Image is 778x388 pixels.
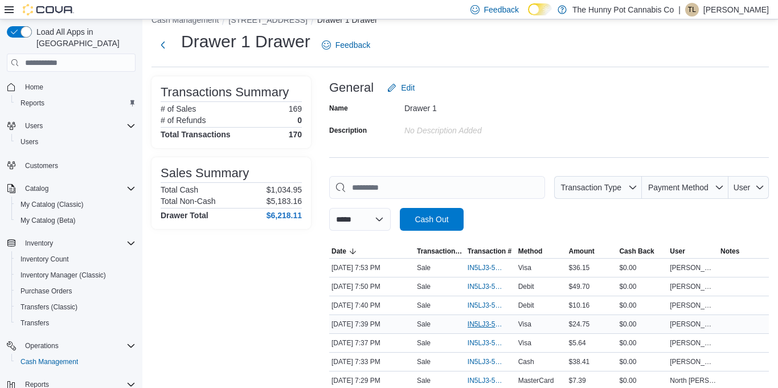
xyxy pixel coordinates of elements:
[329,299,415,312] div: [DATE] 7:40 PM
[21,271,106,280] span: Inventory Manager (Classic)
[685,3,699,17] div: Tyler Livingston
[518,282,534,291] span: Debit
[619,247,654,256] span: Cash Back
[25,239,53,248] span: Inventory
[720,247,739,256] span: Notes
[161,116,206,125] h6: # of Refunds
[21,287,72,296] span: Purchase Orders
[401,82,415,93] span: Edit
[16,252,73,266] a: Inventory Count
[670,338,716,348] span: [PERSON_NAME]
[335,39,370,51] span: Feedback
[678,3,681,17] p: |
[465,244,516,258] button: Transaction #
[228,15,307,24] button: [STREET_ADDRESS]
[25,83,43,92] span: Home
[404,99,557,113] div: Drawer 1
[297,116,302,125] p: 0
[468,317,514,331] button: IN5LJ3-5957125
[417,376,431,385] p: Sale
[16,316,54,330] a: Transfers
[569,376,586,385] span: $7.39
[560,183,621,192] span: Transaction Type
[468,376,502,385] span: IN5LJ3-5957012
[703,3,769,17] p: [PERSON_NAME]
[468,261,514,275] button: IN5LJ3-5957295
[617,374,668,387] div: $0.00
[21,80,48,94] a: Home
[161,130,231,139] h4: Total Transactions
[417,357,431,366] p: Sale
[688,3,696,17] span: TL
[329,244,415,258] button: Date
[11,197,140,213] button: My Catalog (Classic)
[528,3,552,15] input: Dark Mode
[161,185,198,194] h6: Total Cash
[617,261,668,275] div: $0.00
[25,161,58,170] span: Customers
[16,300,82,314] a: Transfers (Classic)
[415,214,448,225] span: Cash Out
[21,99,44,108] span: Reports
[21,255,69,264] span: Inventory Count
[567,244,617,258] button: Amount
[21,339,63,353] button: Operations
[518,320,531,329] span: Visa
[569,338,586,348] span: $5.64
[317,34,375,56] a: Feedback
[617,244,668,258] button: Cash Back
[16,96,49,110] a: Reports
[11,299,140,315] button: Transfers (Classic)
[329,317,415,331] div: [DATE] 7:39 PM
[518,263,531,272] span: Visa
[11,134,140,150] button: Users
[21,119,47,133] button: Users
[383,76,419,99] button: Edit
[468,247,511,256] span: Transaction #
[468,357,502,366] span: IN5LJ3-5957052
[468,282,502,291] span: IN5LJ3-5957264
[21,303,77,312] span: Transfers (Classic)
[569,320,590,329] span: $24.75
[718,244,769,258] button: Notes
[16,316,136,330] span: Transfers
[670,263,716,272] span: [PERSON_NAME]
[161,85,289,99] h3: Transactions Summary
[331,247,346,256] span: Date
[181,30,310,53] h1: Drawer 1 Drawer
[16,300,136,314] span: Transfers (Classic)
[16,355,83,369] a: Cash Management
[417,338,431,348] p: Sale
[468,301,502,310] span: IN5LJ3-5957134
[16,135,136,149] span: Users
[468,280,514,293] button: IN5LJ3-5957264
[404,121,557,135] div: No Description added
[415,244,465,258] button: Transaction Type
[329,261,415,275] div: [DATE] 7:53 PM
[161,211,208,220] h4: Drawer Total
[16,355,136,369] span: Cash Management
[21,137,38,146] span: Users
[21,182,53,195] button: Catalog
[21,236,136,250] span: Inventory
[2,235,140,251] button: Inventory
[670,320,716,329] span: [PERSON_NAME]
[16,284,136,298] span: Purchase Orders
[11,267,140,283] button: Inventory Manager (Classic)
[329,336,415,350] div: [DATE] 7:37 PM
[11,251,140,267] button: Inventory Count
[16,284,77,298] a: Purchase Orders
[23,4,74,15] img: Cova
[11,354,140,370] button: Cash Management
[569,247,595,256] span: Amount
[32,26,136,49] span: Load All Apps in [GEOGRAPHIC_DATA]
[516,244,567,258] button: Method
[569,301,590,310] span: $10.16
[317,15,378,24] button: Drawer 1 Drawer
[329,355,415,369] div: [DATE] 7:33 PM
[21,318,49,328] span: Transfers
[617,317,668,331] div: $0.00
[417,247,463,256] span: Transaction Type
[518,301,534,310] span: Debit
[16,214,80,227] a: My Catalog (Beta)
